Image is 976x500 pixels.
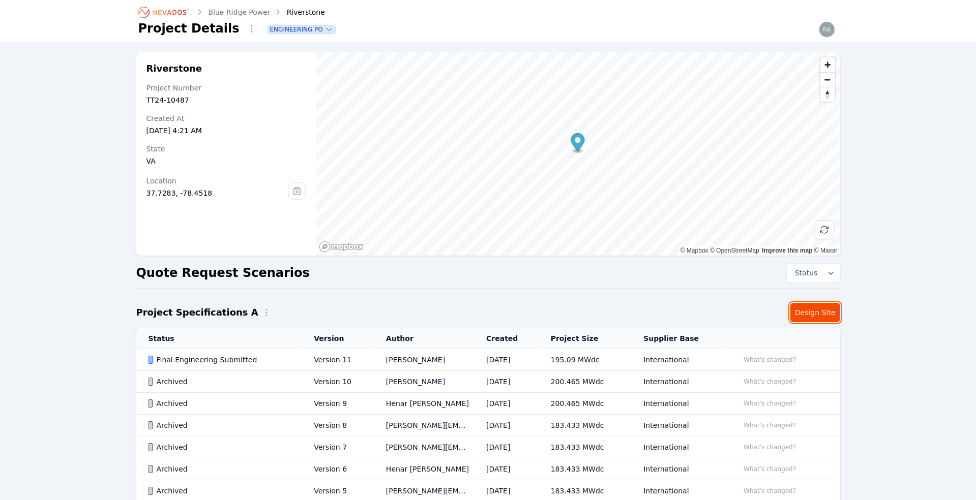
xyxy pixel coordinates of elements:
[136,436,840,458] tr: ArchivedVersion 7[PERSON_NAME][EMAIL_ADDRESS][PERSON_NAME][DOMAIN_NAME][DATE]183.433 MWdcInternat...
[631,349,727,371] td: International
[539,349,632,371] td: 195.09 MWdc
[302,349,374,371] td: Version 11
[631,393,727,415] td: International
[273,7,325,17] div: Riverstone
[790,303,840,322] a: Design Site
[136,371,840,393] tr: ArchivedVersion 10[PERSON_NAME][DATE]200.465 MWdcInternationalWhat's changed?
[762,247,812,254] a: Improve this map
[146,126,306,136] div: [DATE] 4:21 AM
[739,442,801,453] button: What's changed?
[539,371,632,393] td: 200.465 MWdc
[571,133,585,154] div: Map marker
[787,264,840,282] button: Status
[739,485,801,496] button: What's changed?
[739,354,801,365] button: What's changed?
[149,377,297,387] div: Archived
[791,268,818,278] span: Status
[820,57,835,72] button: Zoom in
[739,420,801,431] button: What's changed?
[146,95,306,105] div: TT24-10487
[631,458,727,480] td: International
[149,398,297,409] div: Archived
[302,328,374,349] th: Version
[374,371,474,393] td: [PERSON_NAME]
[136,305,258,320] h2: Project Specifications A
[374,349,474,371] td: [PERSON_NAME]
[146,144,306,154] div: State
[474,328,539,349] th: Created
[146,176,289,186] div: Location
[681,247,708,254] a: Mapbox
[474,436,539,458] td: [DATE]
[539,328,632,349] th: Project Size
[374,328,474,349] th: Author
[474,458,539,480] td: [DATE]
[146,188,289,198] div: 37.7283, -78.4518
[136,265,310,281] h2: Quote Request Scenarios
[136,415,840,436] tr: ArchivedVersion 8[PERSON_NAME][EMAIL_ADDRESS][PERSON_NAME][DOMAIN_NAME][DATE]183.433 MWdcInternat...
[739,463,801,475] button: What's changed?
[209,7,271,17] a: Blue Ridge Power
[136,349,840,371] tr: Final Engineering SubmittedVersion 11[PERSON_NAME][DATE]195.09 MWdcInternationalWhat's changed?
[539,415,632,436] td: 183.433 MWdc
[374,458,474,480] td: Henar [PERSON_NAME]
[149,464,297,474] div: Archived
[820,73,835,87] span: Zoom out
[710,247,759,254] a: OpenStreetMap
[149,442,297,452] div: Archived
[474,349,539,371] td: [DATE]
[149,420,297,430] div: Archived
[474,393,539,415] td: [DATE]
[149,486,297,496] div: Archived
[146,156,306,166] div: VA
[316,52,840,256] canvas: Map
[374,436,474,458] td: [PERSON_NAME][EMAIL_ADDRESS][PERSON_NAME][DOMAIN_NAME]
[302,436,374,458] td: Version 7
[819,21,835,38] img: raymond.aber@nevados.solar
[146,113,306,123] div: Created At
[302,458,374,480] td: Version 6
[268,25,335,34] button: Engineering PO
[474,415,539,436] td: [DATE]
[631,328,727,349] th: Supplier Base
[539,458,632,480] td: 183.433 MWdc
[631,371,727,393] td: International
[820,72,835,87] button: Zoom out
[146,83,306,93] div: Project Number
[631,436,727,458] td: International
[539,393,632,415] td: 200.465 MWdc
[631,415,727,436] td: International
[146,63,306,75] h2: Riverstone
[136,458,840,480] tr: ArchivedVersion 6Henar [PERSON_NAME][DATE]183.433 MWdcInternationalWhat's changed?
[739,376,801,387] button: What's changed?
[374,393,474,415] td: Henar [PERSON_NAME]
[539,436,632,458] td: 183.433 MWdc
[302,415,374,436] td: Version 8
[136,328,302,349] th: Status
[820,87,835,102] button: Reset bearing to north
[138,4,325,20] nav: Breadcrumb
[149,355,297,365] div: Final Engineering Submitted
[374,415,474,436] td: [PERSON_NAME][EMAIL_ADDRESS][PERSON_NAME][DOMAIN_NAME]
[302,371,374,393] td: Version 10
[474,371,539,393] td: [DATE]
[319,241,364,253] a: Mapbox homepage
[814,247,838,254] a: Maxar
[739,398,801,409] button: What's changed?
[136,393,840,415] tr: ArchivedVersion 9Henar [PERSON_NAME][DATE]200.465 MWdcInternationalWhat's changed?
[302,393,374,415] td: Version 9
[138,20,240,37] h1: Project Details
